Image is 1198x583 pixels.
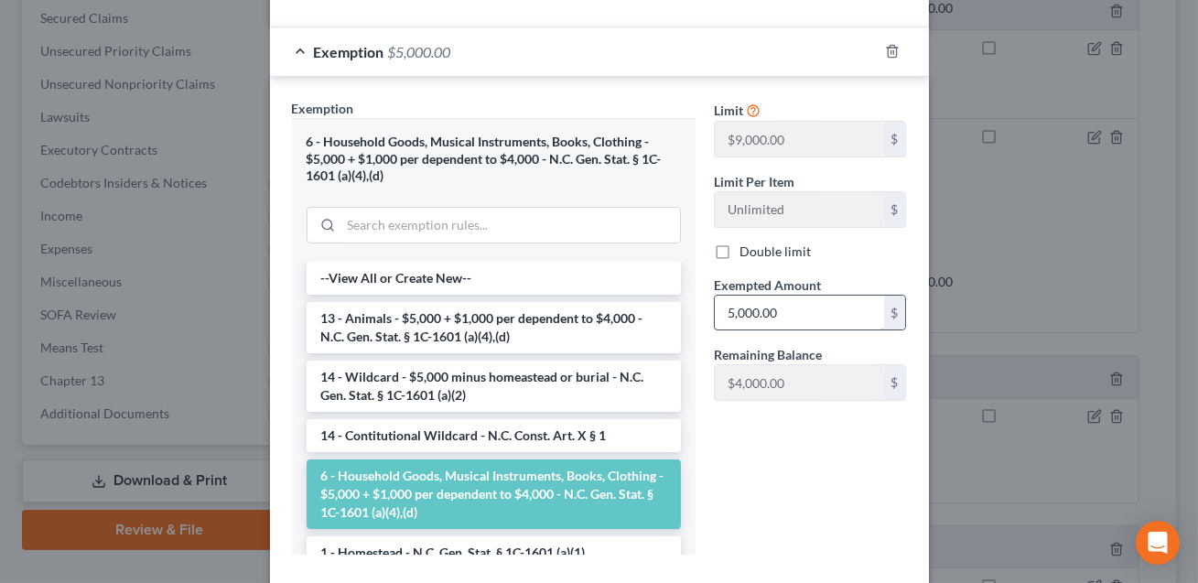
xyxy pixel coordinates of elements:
[307,459,681,529] li: 6 - Household Goods, Musical Instruments, Books, Clothing - $5,000 + $1,000 per dependent to $4,0...
[341,208,680,243] input: Search exemption rules...
[739,243,811,261] label: Double limit
[714,103,743,118] span: Limit
[884,192,906,227] div: $
[715,365,884,400] input: --
[307,134,681,185] div: 6 - Household Goods, Musical Instruments, Books, Clothing - $5,000 + $1,000 per dependent to $4,0...
[884,365,906,400] div: $
[715,122,884,157] input: --
[714,172,794,191] label: Limit Per Item
[292,101,354,116] span: Exemption
[307,262,681,295] li: --View All or Create New--
[714,345,822,364] label: Remaining Balance
[715,296,884,330] input: 0.00
[307,419,681,452] li: 14 - Contitutional Wildcard - N.C. Const. Art. X § 1
[307,302,681,353] li: 13 - Animals - $5,000 + $1,000 per dependent to $4,000 - N.C. Gen. Stat. § 1C-1601 (a)(4),(d)
[314,43,384,60] span: Exemption
[884,122,906,157] div: $
[715,192,884,227] input: --
[884,296,906,330] div: $
[307,536,681,569] li: 1 - Homestead - N.C. Gen. Stat. § 1C-1601 (a)(1)
[388,43,451,60] span: $5,000.00
[307,361,681,412] li: 14 - Wildcard - $5,000 minus homeastead or burial - N.C. Gen. Stat. § 1C-1601 (a)(2)
[714,277,821,293] span: Exempted Amount
[1136,521,1180,565] div: Open Intercom Messenger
